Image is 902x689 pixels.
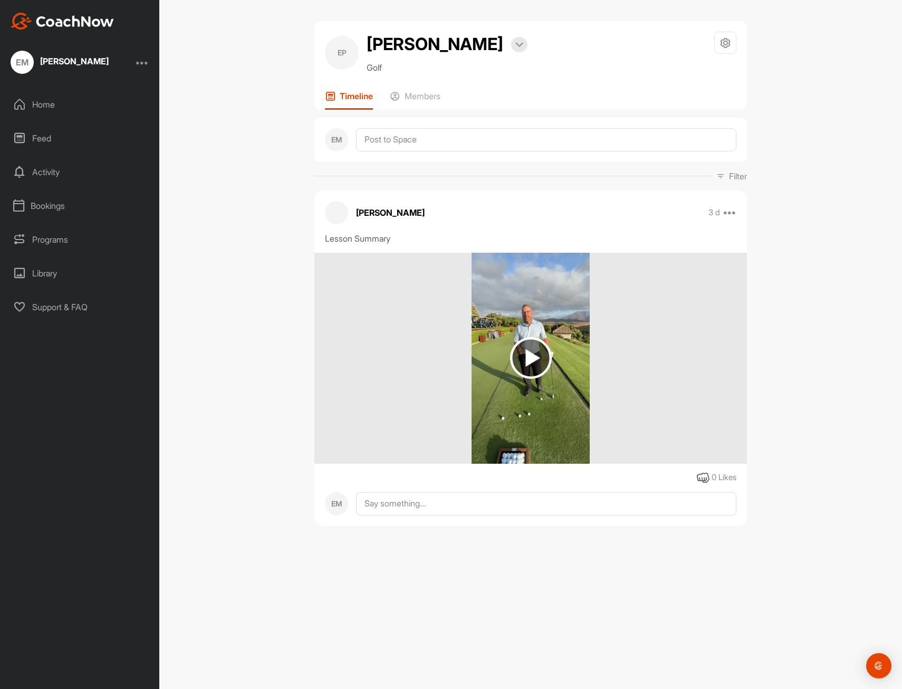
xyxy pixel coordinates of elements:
[6,159,155,185] div: Activity
[510,337,552,379] img: play
[708,207,720,218] p: 3 d
[6,193,155,219] div: Bookings
[40,57,109,65] div: [PERSON_NAME]
[712,472,736,484] div: 0 Likes
[405,91,440,101] p: Members
[472,253,590,464] img: media
[6,226,155,253] div: Programs
[11,13,114,30] img: CoachNow
[515,42,523,47] img: arrow-down
[6,125,155,151] div: Feed
[6,294,155,320] div: Support & FAQ
[866,653,891,678] div: Open Intercom Messenger
[325,36,359,70] div: EP
[325,128,348,151] div: EM
[729,170,747,183] p: Filter
[325,232,736,245] div: Lesson Summary
[367,32,503,57] h2: [PERSON_NAME]
[6,91,155,118] div: Home
[6,260,155,286] div: Library
[356,206,425,219] p: [PERSON_NAME]
[340,91,373,101] p: Timeline
[11,51,34,74] div: EM
[325,492,348,515] div: EM
[367,61,527,74] p: Golf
